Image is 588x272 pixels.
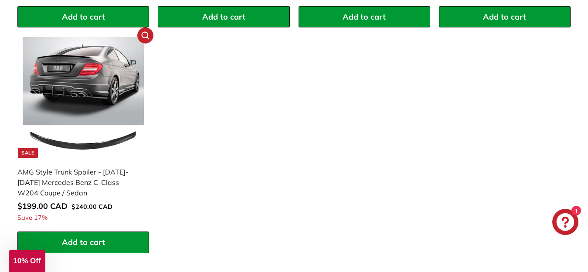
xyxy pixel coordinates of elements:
button: Add to cart [17,6,149,28]
span: Add to cart [343,12,386,22]
button: Add to cart [158,6,289,28]
button: Add to cart [299,6,430,28]
div: AMG Style Trunk Spoiler - [DATE]-[DATE] Mercedes Benz C-Class W204 Coupe / Sedan [17,167,140,198]
span: $199.00 CAD [17,201,68,211]
a: Sale AMG Style Trunk Spoiler - [DATE]-[DATE] Mercedes Benz C-Class W204 Coupe / Sedan Save 17% [17,32,149,232]
div: 10% Off [9,250,45,272]
span: $240.00 CAD [71,203,112,211]
span: Add to cart [62,237,105,247]
span: Add to cart [202,12,245,22]
inbox-online-store-chat: Shopify online store chat [550,209,581,237]
button: Add to cart [439,6,571,28]
span: Add to cart [483,12,526,22]
span: Save 17% [17,213,48,223]
button: Add to cart [17,232,149,253]
span: 10% Off [13,257,41,265]
div: Sale [18,148,38,158]
span: Add to cart [62,12,105,22]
